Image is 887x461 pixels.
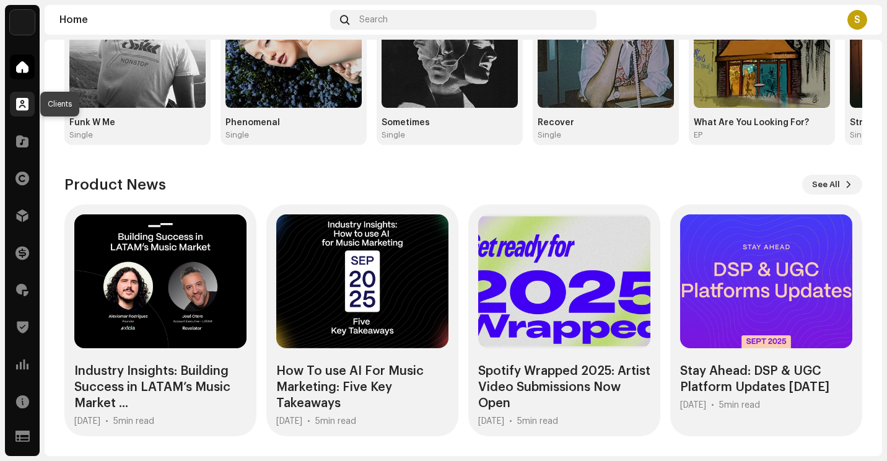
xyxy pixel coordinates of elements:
[225,130,249,140] div: Single
[113,416,154,426] div: 5
[118,417,154,426] span: min read
[850,130,873,140] div: Single
[382,130,405,140] div: Single
[509,416,512,426] div: •
[719,400,760,410] div: 5
[478,363,650,411] div: Spotify Wrapped 2025: Artist Video Submissions Now Open
[538,130,561,140] div: Single
[812,172,840,197] span: See All
[225,118,362,128] div: Phenomenal
[802,175,862,195] button: See All
[847,10,867,30] div: S
[276,416,302,426] div: [DATE]
[10,10,35,35] img: 34f81ff7-2202-4073-8c5d-62963ce809f3
[680,400,706,410] div: [DATE]
[74,363,247,411] div: Industry Insights: Building Success in LATAM’s Music Market ...
[105,416,108,426] div: •
[382,118,518,128] div: Sometimes
[69,130,93,140] div: Single
[724,401,760,410] span: min read
[315,416,356,426] div: 5
[694,130,702,140] div: EP
[307,416,310,426] div: •
[522,417,558,426] span: min read
[359,15,388,25] span: Search
[276,363,448,411] div: How To use AI For Music Marketing: Five Key Takeaways
[694,118,830,128] div: What Are You Looking For?
[320,417,356,426] span: min read
[711,400,714,410] div: •
[64,175,166,195] h3: Product News
[59,15,325,25] div: Home
[69,118,206,128] div: Funk W Me
[517,416,558,426] div: 5
[478,416,504,426] div: [DATE]
[680,363,852,395] div: Stay Ahead: DSP & UGC Platform Updates [DATE]
[538,118,674,128] div: Recover
[74,416,100,426] div: [DATE]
